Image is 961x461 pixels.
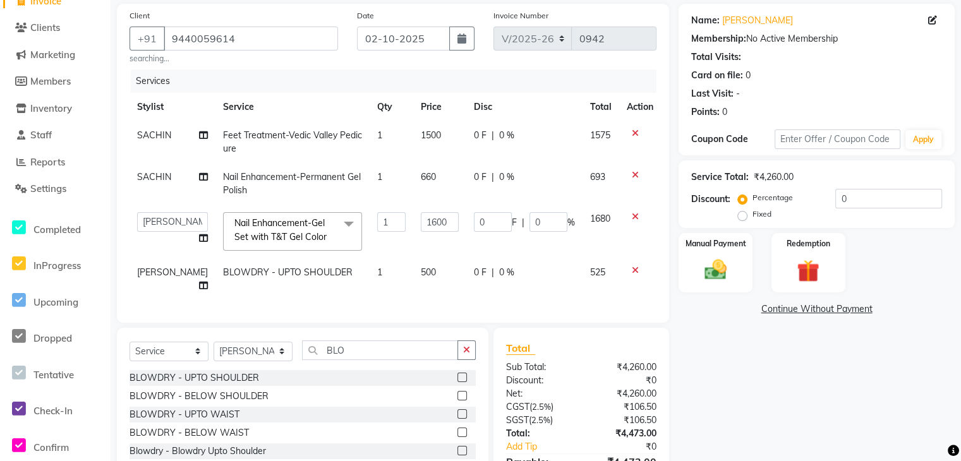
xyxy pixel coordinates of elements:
div: ₹0 [581,374,666,387]
input: Search by Name/Mobile/Email/Code [164,27,338,51]
a: Marketing [3,48,107,63]
div: ₹4,260.00 [581,387,666,400]
label: Redemption [787,238,830,249]
img: _gift.svg [790,257,826,285]
div: No Active Membership [691,32,942,45]
span: Reports [30,156,65,168]
span: [PERSON_NAME] [137,266,208,278]
span: Clients [30,21,60,33]
span: 0 F [474,129,487,142]
div: Blowdry - Blowdry Upto Shoulder [130,445,266,458]
span: % [567,216,575,229]
span: | [492,266,494,279]
button: +91 [130,27,165,51]
div: ₹0 [595,440,666,453]
span: Members [30,75,71,87]
div: ₹106.50 [581,414,666,427]
span: 500 [421,266,436,278]
th: Price [413,93,466,121]
span: 1 [377,129,382,141]
div: Points: [691,105,720,119]
span: Completed [33,224,81,236]
span: Upcoming [33,296,78,308]
span: Total [506,342,535,355]
label: Percentage [752,192,793,203]
a: [PERSON_NAME] [722,14,793,27]
div: 0 [746,69,751,82]
button: Apply [905,130,941,149]
div: Last Visit: [691,87,734,100]
label: Date [357,10,374,21]
span: 2.5% [531,415,550,425]
div: Discount: [691,193,730,206]
span: Inventory [30,102,72,114]
label: Manual Payment [685,238,746,249]
label: Fixed [752,208,771,220]
div: BLOWDRY - BELOW WAIST [130,426,249,440]
span: Nail Enhancement-Gel Set with T&T Gel Color [234,217,327,242]
a: x [327,231,332,242]
label: Invoice Number [493,10,548,21]
th: Stylist [130,93,215,121]
div: Services [131,69,666,93]
span: 0 F [474,266,487,279]
span: Settings [30,183,66,195]
span: 0 % [499,266,514,279]
a: Staff [3,128,107,143]
span: | [492,129,494,142]
span: Check-In [33,405,73,417]
div: Membership: [691,32,746,45]
div: Coupon Code [691,133,775,146]
div: Sub Total: [497,361,581,374]
a: Continue Without Payment [681,302,952,316]
span: Dropped [33,332,72,344]
span: InProgress [33,260,81,272]
a: Members [3,75,107,89]
th: Action [619,93,661,121]
span: CGST [506,401,529,412]
span: 1 [377,266,382,278]
span: Feet Treatment-Vedic Valley Pedicure [223,129,362,154]
label: Client [130,10,150,21]
span: Marketing [30,49,75,61]
input: Search or Scan [302,340,458,360]
span: 525 [590,266,605,278]
span: SACHIN [137,129,171,141]
div: Net: [497,387,581,400]
div: Name: [691,14,720,27]
span: SACHIN [137,171,171,183]
span: 1680 [590,213,610,224]
div: BLOWDRY - UPTO SHOULDER [130,371,259,385]
span: | [522,216,524,229]
span: 1575 [590,129,610,141]
div: ₹4,260.00 [754,171,794,184]
span: SGST [506,414,529,426]
th: Total [583,93,619,121]
div: ₹106.50 [581,400,666,414]
th: Qty [370,93,413,121]
span: 0 % [499,171,514,184]
a: Reports [3,155,107,170]
div: Discount: [497,374,581,387]
span: 0 % [499,129,514,142]
div: BLOWDRY - UPTO WAIST [130,408,239,421]
span: Confirm [33,441,69,453]
div: ( ) [497,400,581,414]
div: Total Visits: [691,51,741,64]
span: 1 [377,171,382,183]
div: ₹4,473.00 [581,427,666,440]
div: BLOWDRY - BELOW SHOULDER [130,390,269,403]
span: 2.5% [532,402,551,412]
th: Service [215,93,370,121]
div: - [736,87,740,100]
span: 0 F [474,171,487,184]
span: 1500 [421,129,441,141]
span: Tentative [33,369,74,381]
a: Inventory [3,102,107,116]
input: Enter Offer / Coupon Code [775,129,900,149]
span: BLOWDRY - UPTO SHOULDER [223,266,353,278]
div: Total: [497,427,581,440]
span: 693 [590,171,605,183]
div: ( ) [497,414,581,427]
a: Clients [3,21,107,35]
